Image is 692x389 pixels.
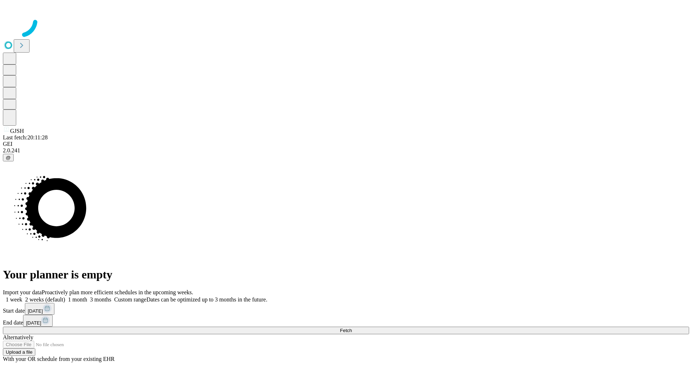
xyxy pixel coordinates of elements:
[6,155,11,160] span: @
[3,327,689,334] button: Fetch
[3,289,42,295] span: Import your data
[26,320,41,326] span: [DATE]
[23,315,53,327] button: [DATE]
[25,296,65,303] span: 2 weeks (default)
[28,308,43,314] span: [DATE]
[6,296,22,303] span: 1 week
[3,141,689,147] div: GEI
[68,296,87,303] span: 1 month
[3,348,35,356] button: Upload a file
[3,356,115,362] span: With your OR schedule from your existing EHR
[3,154,14,161] button: @
[3,268,689,281] h1: Your planner is empty
[3,315,689,327] div: End date
[114,296,146,303] span: Custom range
[3,147,689,154] div: 2.0.241
[3,134,48,140] span: Last fetch: 20:11:28
[3,334,33,340] span: Alternatively
[340,328,352,333] span: Fetch
[90,296,111,303] span: 3 months
[10,128,24,134] span: GJSH
[42,289,193,295] span: Proactively plan more efficient schedules in the upcoming weeks.
[146,296,267,303] span: Dates can be optimized up to 3 months in the future.
[3,303,689,315] div: Start date
[25,303,54,315] button: [DATE]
